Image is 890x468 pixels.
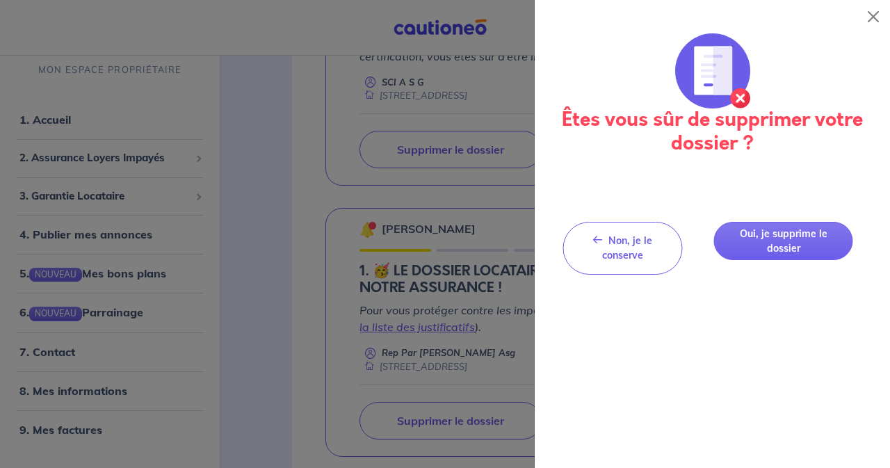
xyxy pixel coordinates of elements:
[563,222,682,275] button: Non, je le conserve
[602,234,652,261] span: Non, je le conserve
[714,222,853,260] button: Oui, je supprime le dossier
[675,33,750,108] img: illu_annulation_contrat.svg
[551,108,873,155] h3: Êtes vous sûr de supprimer votre dossier ?
[862,6,884,28] button: Close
